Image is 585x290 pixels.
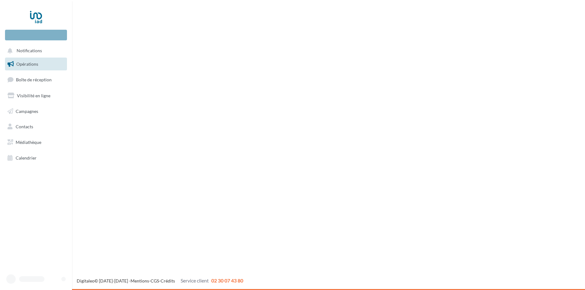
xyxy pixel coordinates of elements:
[4,151,68,165] a: Calendrier
[77,278,95,283] a: Digitaleo
[17,93,50,98] span: Visibilité en ligne
[151,278,159,283] a: CGS
[4,136,68,149] a: Médiathèque
[16,155,37,160] span: Calendrier
[4,73,68,86] a: Boîte de réception
[4,89,68,102] a: Visibilité en ligne
[4,58,68,71] a: Opérations
[181,277,209,283] span: Service client
[211,277,243,283] span: 02 30 07 43 80
[16,61,38,67] span: Opérations
[16,124,33,129] span: Contacts
[4,105,68,118] a: Campagnes
[4,120,68,133] a: Contacts
[5,30,67,40] div: Nouvelle campagne
[131,278,149,283] a: Mentions
[16,77,52,82] span: Boîte de réception
[17,48,42,53] span: Notifications
[161,278,175,283] a: Crédits
[16,108,38,114] span: Campagnes
[77,278,243,283] span: © [DATE]-[DATE] - - -
[16,140,41,145] span: Médiathèque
